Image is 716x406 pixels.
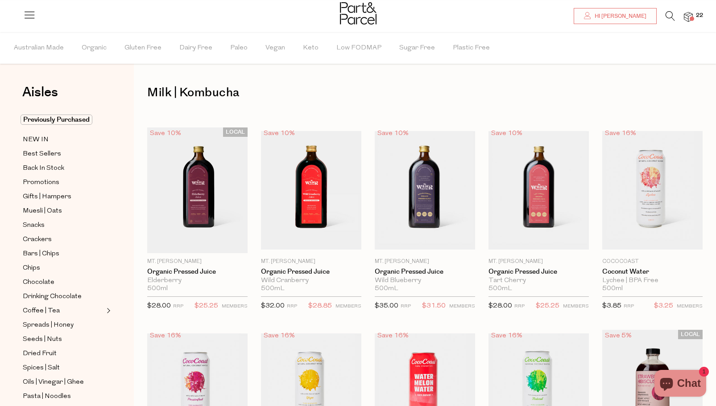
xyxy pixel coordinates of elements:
[340,2,377,25] img: Part&Parcel
[124,33,161,64] span: Gluten Free
[147,330,184,342] div: Save 16%
[335,304,361,309] small: MEMBERS
[678,330,703,339] span: LOCAL
[488,285,512,293] span: 500mL
[308,300,332,312] span: $28.85
[453,33,490,64] span: Plastic Free
[602,285,623,293] span: 500ml
[23,391,71,402] span: Pasta | Noodles
[375,285,398,293] span: 500mL
[23,177,104,188] a: Promotions
[179,33,212,64] span: Dairy Free
[23,234,52,245] span: Crackers
[104,305,111,316] button: Expand/Collapse Coffee | Tea
[624,304,634,309] small: RRP
[23,134,104,145] a: NEW IN
[303,33,319,64] span: Keto
[261,131,361,250] img: Organic Pressed Juice
[23,248,104,259] a: Bars | Chips
[230,33,248,64] span: Paleo
[602,330,634,342] div: Save 5%
[592,12,646,20] span: Hi [PERSON_NAME]
[488,268,589,276] a: Organic Pressed Juice
[677,304,703,309] small: MEMBERS
[488,277,589,285] div: Tart Cherry
[23,177,59,188] span: Promotions
[23,277,104,288] a: Chocolate
[574,8,657,24] a: Hi [PERSON_NAME]
[375,277,475,285] div: Wild Blueberry
[563,304,589,309] small: MEMBERS
[488,131,589,250] img: Organic Pressed Juice
[23,391,104,402] a: Pasta | Noodles
[22,82,58,102] span: Aisles
[602,277,703,285] div: Lychee | BPA Free
[147,268,248,276] a: Organic Pressed Juice
[261,330,298,342] div: Save 16%
[265,33,285,64] span: Vegan
[602,303,621,309] span: $3.85
[488,127,525,139] div: Save 10%
[375,131,475,250] img: Organic Pressed Juice
[336,33,381,64] span: Low FODMAP
[654,300,673,312] span: $3.25
[23,334,104,345] a: Seeds | Nuts
[147,127,248,253] img: Organic Pressed Juice
[23,277,54,288] span: Chocolate
[147,82,703,103] h1: Milk | Kombucha
[261,285,285,293] span: 500mL
[261,127,298,139] div: Save 10%
[375,330,411,342] div: Save 16%
[23,348,104,359] a: Dried Fruit
[23,206,62,217] span: Muesli | Oats
[536,300,559,312] span: $25.25
[21,115,92,125] span: Previously Purchased
[375,127,411,139] div: Save 10%
[23,263,40,274] span: Chips
[602,268,703,276] a: Coconut Water
[375,268,475,276] a: Organic Pressed Juice
[23,291,82,302] span: Drinking Chocolate
[399,33,435,64] span: Sugar Free
[195,300,218,312] span: $25.25
[14,33,64,64] span: Australian Made
[23,148,104,160] a: Best Sellers
[147,303,171,309] span: $28.00
[23,192,71,202] span: Gifts | Hampers
[23,334,62,345] span: Seeds | Nuts
[261,277,361,285] div: Wild Cranberry
[23,362,104,373] a: Spices | Salt
[694,12,705,20] span: 22
[173,304,183,309] small: RRP
[23,163,104,174] a: Back In Stock
[602,258,703,266] p: CocoCoast
[222,304,248,309] small: MEMBERS
[375,303,398,309] span: $35.00
[401,304,411,309] small: RRP
[23,149,61,160] span: Best Sellers
[147,285,168,293] span: 500ml
[514,304,525,309] small: RRP
[22,86,58,108] a: Aisles
[23,291,104,302] a: Drinking Chocolate
[147,127,184,139] div: Save 10%
[23,249,59,259] span: Bars | Chips
[23,115,104,125] a: Previously Purchased
[23,305,104,316] a: Coffee | Tea
[261,258,361,266] p: Mt. [PERSON_NAME]
[23,205,104,217] a: Muesli | Oats
[23,320,74,331] span: Spreads | Honey
[684,12,693,21] a: 22
[449,304,475,309] small: MEMBERS
[82,33,107,64] span: Organic
[23,234,104,245] a: Crackers
[23,349,57,359] span: Dried Fruit
[652,370,709,399] inbox-online-store-chat: Shopify online store chat
[23,220,45,231] span: Snacks
[23,363,60,373] span: Spices | Salt
[488,258,589,266] p: Mt. [PERSON_NAME]
[261,268,361,276] a: Organic Pressed Juice
[422,300,446,312] span: $31.50
[602,127,639,139] div: Save 16%
[23,262,104,274] a: Chips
